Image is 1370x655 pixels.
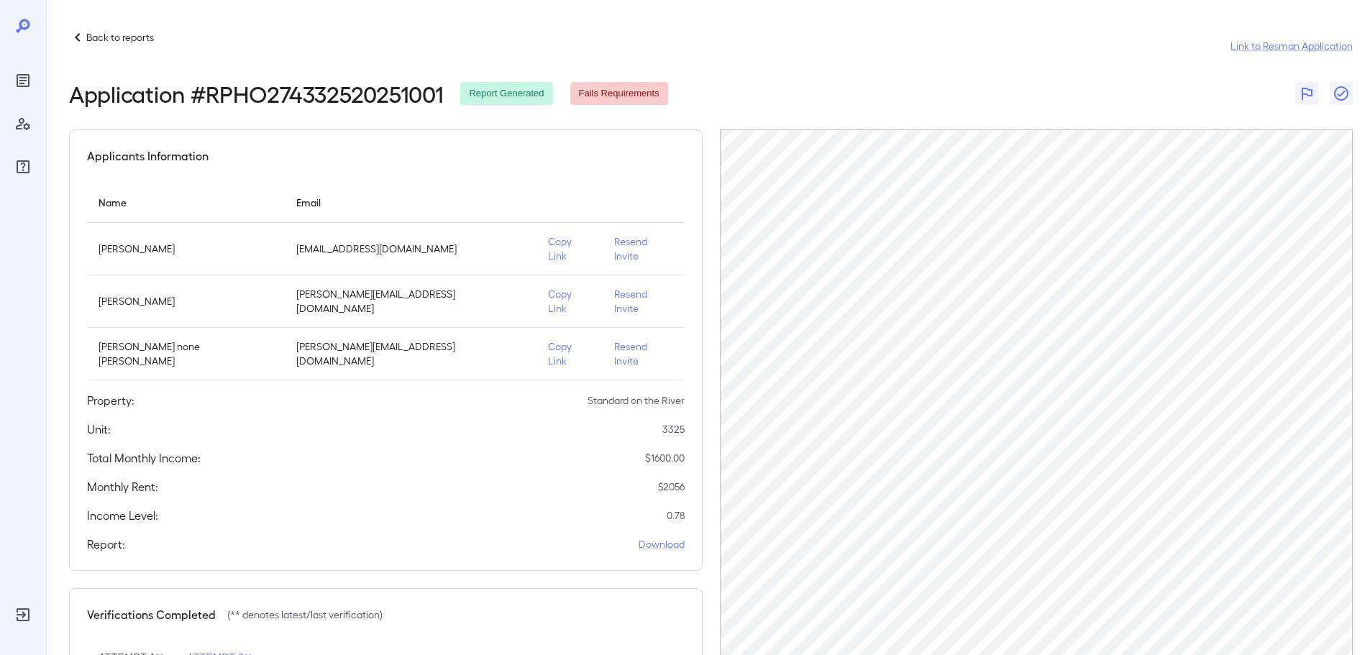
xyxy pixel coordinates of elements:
p: Resend Invite [614,287,672,316]
p: 0.78 [667,508,685,523]
h5: Monthly Rent: [87,478,158,495]
p: 3325 [662,422,685,436]
th: Email [285,182,536,223]
a: Download [639,537,685,551]
p: Copy Link [548,234,592,263]
p: [PERSON_NAME][EMAIL_ADDRESS][DOMAIN_NAME] [296,287,525,316]
p: $ 1600.00 [645,451,685,465]
p: Copy Link [548,287,592,316]
button: Close Report [1330,82,1353,105]
h5: Total Monthly Income: [87,449,201,467]
p: $ 2056 [658,480,685,494]
p: [PERSON_NAME][EMAIL_ADDRESS][DOMAIN_NAME] [296,339,525,368]
span: Report Generated [460,87,552,101]
p: [PERSON_NAME] [99,242,273,256]
th: Name [87,182,285,223]
table: simple table [87,182,685,380]
h2: Application # RPHO274332520251001 [69,81,443,106]
h5: Applicants Information [87,147,209,165]
button: Flag Report [1295,82,1318,105]
div: Reports [12,69,35,92]
span: Fails Requirements [570,87,668,101]
p: [EMAIL_ADDRESS][DOMAIN_NAME] [296,242,525,256]
p: Resend Invite [614,339,672,368]
p: Standard on the River [588,393,685,408]
p: [PERSON_NAME] none [PERSON_NAME] [99,339,273,368]
p: Back to reports [86,30,154,45]
h5: Verifications Completed [87,606,216,623]
a: Link to Resman Application [1230,39,1353,53]
p: [PERSON_NAME] [99,294,273,308]
div: Log Out [12,603,35,626]
div: FAQ [12,155,35,178]
p: Copy Link [548,339,592,368]
h5: Property: [87,392,134,409]
h5: Income Level: [87,507,158,524]
h5: Report: [87,536,125,553]
p: (** denotes latest/last verification) [227,608,383,622]
div: Manage Users [12,112,35,135]
p: Resend Invite [614,234,672,263]
h5: Unit: [87,421,111,438]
